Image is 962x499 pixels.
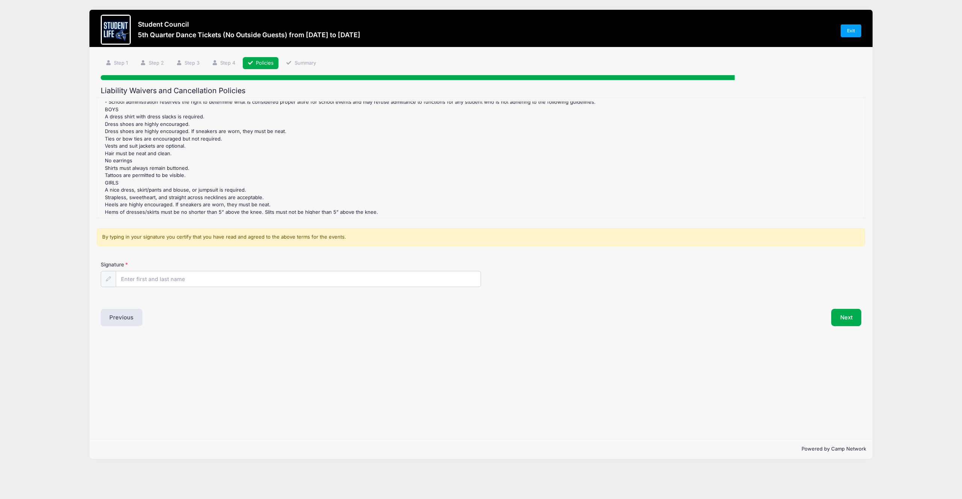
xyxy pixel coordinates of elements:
[101,309,143,326] button: Previous
[243,57,279,70] a: Policies
[101,101,861,214] div: : The is no Refund Policy for any dances. Any requests need to be sent to . : [DATE]-[DATE] DANCE...
[831,309,862,326] button: Next
[116,271,481,287] input: Enter first and last name
[96,445,867,453] p: Powered by Camp Network
[138,31,360,39] h3: 5th Quarter Dance Tickets (No Outside Guests) from [DATE] to [DATE]
[171,57,204,70] a: Step 3
[138,20,360,28] h3: Student Council
[841,24,862,37] a: Exit
[207,57,240,70] a: Step 4
[281,57,321,70] a: Summary
[101,261,291,268] label: Signature
[101,86,862,95] h2: Liability Waivers and Cancellation Policies
[135,57,169,70] a: Step 2
[97,228,865,246] div: By typing in your signature you certify that you have read and agreed to the above terms for the ...
[101,57,133,70] a: Step 1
